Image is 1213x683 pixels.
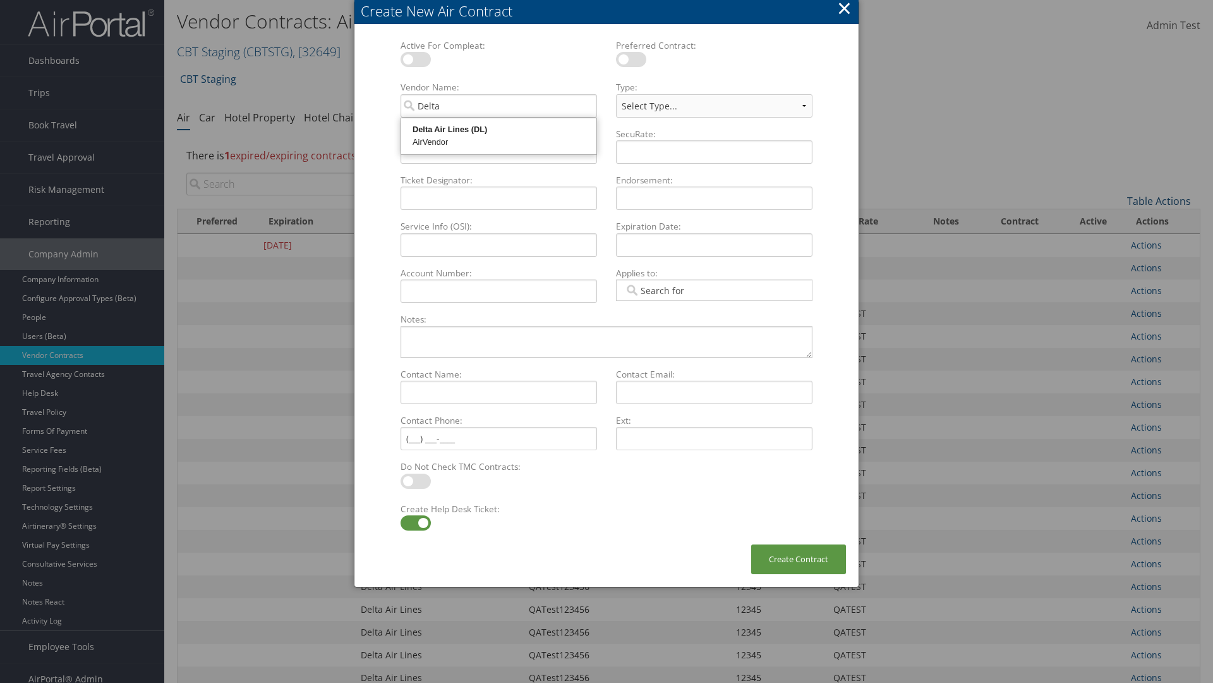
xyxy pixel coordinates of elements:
div: AirVendor [403,136,594,149]
label: Contact Name: [395,368,602,381]
div: Delta Air Lines (DL) [403,123,594,136]
label: Tour Code: [395,128,602,140]
label: Notes: [395,313,818,326]
label: Contact Email: [611,368,818,381]
input: Ext: [616,427,812,450]
label: Type: [611,81,818,94]
input: Ticket Designator: [401,187,597,210]
label: Applies to: [611,267,818,280]
input: Service Info (OSI): [401,233,597,257]
input: SecuRate: [616,140,812,164]
input: Vendor Name: [401,94,597,118]
label: Vendor Name: [395,81,602,94]
textarea: Notes: [401,326,812,358]
div: Create New Air Contract [361,1,859,21]
label: Ext: [611,414,818,427]
label: SecuRate: [611,128,818,140]
input: Contact Name: [401,381,597,404]
label: Do Not Check TMC Contracts: [395,460,602,473]
label: Create Help Desk Ticket: [395,503,602,515]
label: Account Number: [395,267,602,280]
select: Type: [616,94,812,118]
label: Preferred Contract: [611,39,818,52]
input: Contact Phone: [401,427,597,450]
label: Service Info (OSI): [395,220,602,233]
label: Ticket Designator: [395,174,602,187]
label: Endorsement: [611,174,818,187]
input: Endorsement: [616,187,812,210]
label: Contact Phone: [395,414,602,427]
input: Expiration Date: [616,233,812,257]
label: Active For Compleat: [395,39,602,52]
input: Account Number: [401,280,597,303]
input: Contact Email: [616,381,812,404]
button: Create Contract [751,545,846,574]
input: Applies to: [624,284,695,297]
label: Expiration Date: [611,220,818,233]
